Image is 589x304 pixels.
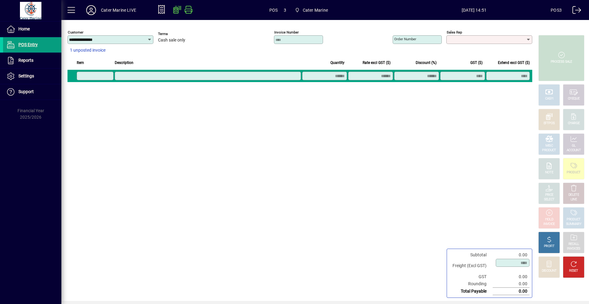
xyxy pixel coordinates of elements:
div: CHEQUE [568,97,579,101]
div: PRICE [545,193,553,197]
a: Logout [568,1,581,21]
td: 0.00 [493,251,529,259]
td: 0.00 [493,280,529,288]
div: DISCOUNT [542,269,556,273]
div: INVOICE [543,222,555,227]
span: Terms [158,32,195,36]
mat-label: Customer [68,30,83,34]
div: SELECT [544,197,555,202]
div: RECALL [568,242,579,247]
span: Discount (%) [416,59,437,66]
a: Support [3,84,61,100]
div: POS3 [551,5,562,15]
span: Reports [18,58,33,63]
td: 0.00 [493,273,529,280]
button: 1 unposted invoice [67,45,108,56]
div: PRODUCT [542,148,556,153]
span: Cash sale only [158,38,185,43]
div: CASH [545,97,553,101]
span: Item [77,59,84,66]
mat-label: Sales rep [447,30,462,34]
div: ACCOUNT [567,148,581,153]
div: PRODUCT [567,170,580,175]
td: Freight (Excl GST) [449,259,493,273]
span: POS [269,5,278,15]
td: 0.00 [493,288,529,295]
span: Rate excl GST ($) [363,59,391,66]
mat-label: Invoice number [274,30,299,34]
div: Cater Marine LIVE [101,5,136,15]
span: 1 unposted invoice [70,47,106,53]
td: Rounding [449,280,493,288]
div: NOTE [545,170,553,175]
div: PROFIT [544,244,554,249]
div: RESET [569,269,578,273]
span: GST ($) [470,59,483,66]
span: POS Entry [18,42,38,47]
span: Support [18,89,34,94]
div: MISC [545,144,553,148]
td: GST [449,273,493,280]
div: EFTPOS [544,121,555,126]
mat-label: Order number [394,37,416,41]
span: Extend excl GST ($) [498,59,530,66]
span: Cater Marine [292,5,330,16]
span: Description [115,59,133,66]
div: HOLD [545,217,553,222]
div: PROCESS SALE [551,60,572,64]
span: Cater Marine [303,5,328,15]
span: Quantity [330,59,345,66]
span: 3 [284,5,286,15]
span: Home [18,26,30,31]
a: Reports [3,53,61,68]
div: GL [572,144,576,148]
div: SUMMARY [566,222,581,227]
span: Settings [18,73,34,78]
a: Settings [3,69,61,84]
button: Profile [81,5,101,16]
span: [DATE] 14:51 [398,5,551,15]
a: Home [3,22,61,37]
td: Subtotal [449,251,493,259]
div: DELETE [568,193,579,197]
div: PRODUCT [567,217,580,222]
td: Total Payable [449,288,493,295]
div: LINE [571,197,577,202]
div: INVOICES [567,247,580,251]
div: CHARGE [568,121,580,126]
